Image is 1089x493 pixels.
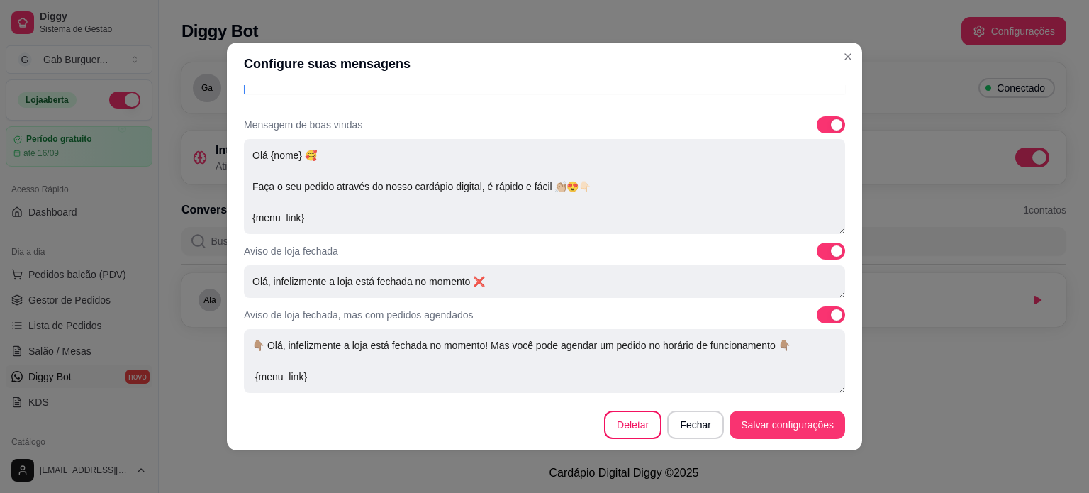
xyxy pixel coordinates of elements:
textarea: Olá, infelizmente a loja está fechada no momento ❌ [244,265,845,298]
button: Salvar configurações [730,411,845,439]
p: Mensagem de boas vindas [244,118,362,132]
button: Close [837,45,859,68]
textarea: Olá {nome} 🥰 Faça o seu pedido através do nosso cardápio digital, é rápido e fácil 👏🏼😍👇🏻 {menu_link} [244,139,845,234]
p: Aviso de loja fechada, mas com pedidos agendados [244,308,474,322]
textarea: 👇🏽 Olá, infelizmente a loja está fechada no momento! Mas você pode agendar um pedido no horário d... [244,329,845,393]
header: Configure suas mensagens [227,43,862,85]
p: Aviso de loja fechada [244,244,338,258]
button: Fechar [667,411,724,439]
button: Deletar [604,411,661,439]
